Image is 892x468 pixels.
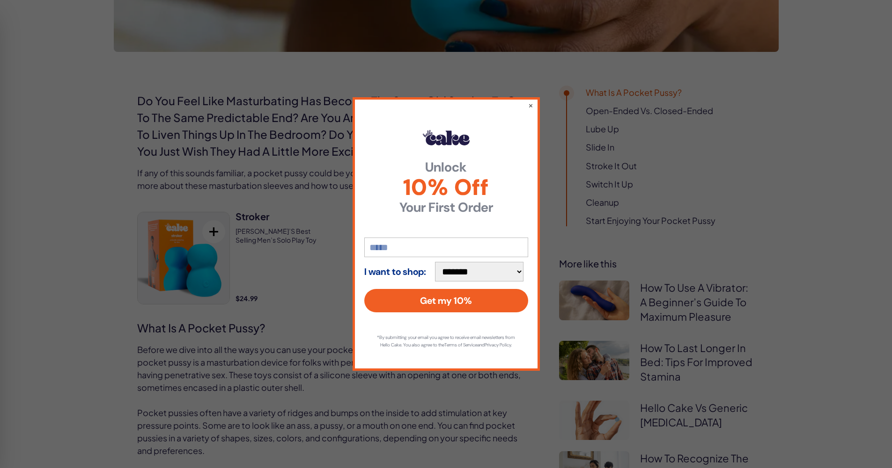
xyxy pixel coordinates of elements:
[364,161,528,174] strong: Unlock
[528,101,533,110] button: ×
[364,289,528,312] button: Get my 10%
[364,176,528,199] span: 10% Off
[374,334,519,349] p: *By submitting your email you agree to receive email newsletters from Hello Cake. You also agree ...
[364,201,528,214] strong: Your First Order
[423,130,470,145] img: Hello Cake
[444,342,477,348] a: Terms of Service
[364,266,426,277] strong: I want to shop:
[485,342,511,348] a: Privacy Policy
